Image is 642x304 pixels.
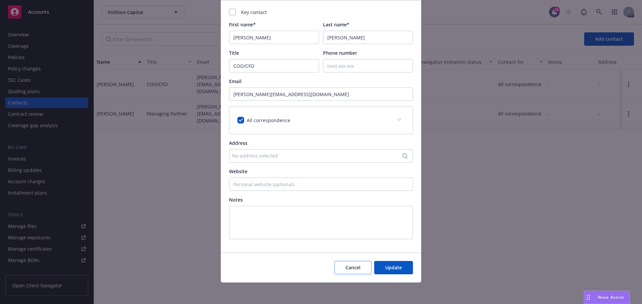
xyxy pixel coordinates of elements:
[247,117,290,123] span: All correspondence
[323,50,357,56] span: Phone number
[232,152,403,159] div: No address selected
[229,87,413,101] input: example@email.com
[229,197,243,203] span: Notes
[374,261,413,274] button: Update
[229,106,413,134] div: All correspondence
[598,294,624,300] span: Nova Assist
[229,59,319,72] input: e.g. CFO
[229,78,241,84] span: Email
[229,9,413,16] div: Key contact
[229,31,319,44] input: First Name
[229,168,247,175] span: Website
[402,153,408,159] svg: Search
[584,291,630,304] button: Nova Assist
[229,149,413,163] button: No address selected
[345,264,360,271] span: Cancel
[229,178,413,191] input: Personal website (optional)
[584,291,593,304] div: Drag to move
[323,59,413,72] input: (xxx) xxx-xxx
[323,21,349,28] span: Last name*
[229,50,239,56] span: Title
[334,261,371,274] button: Cancel
[385,264,402,271] span: Update
[229,21,256,28] span: First name*
[323,31,413,44] input: Last Name
[229,140,247,146] span: Address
